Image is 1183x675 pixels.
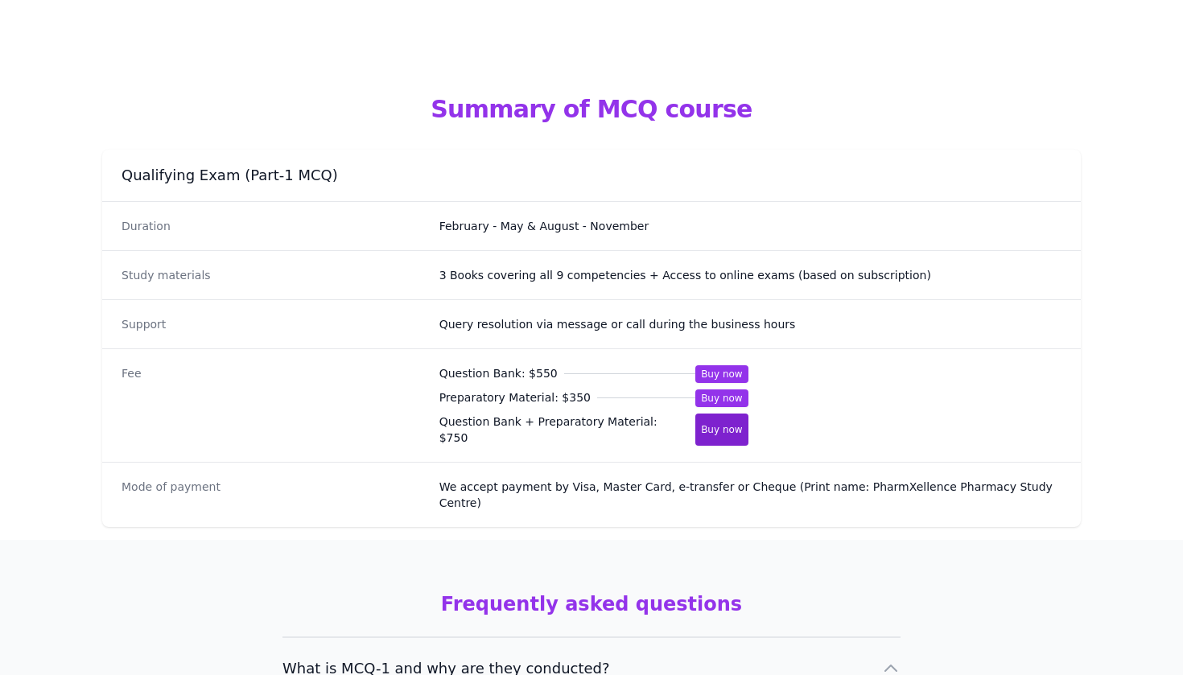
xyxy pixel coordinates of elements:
[439,365,564,381] span: Question Bank : $ 550
[439,316,1061,332] dd: Query resolution via message or call during the business hours
[439,389,597,405] span: Preparatory Material : $ 350
[122,479,427,511] dt: Mode of payment
[122,267,427,283] dt: Study materials
[122,316,427,332] dt: Support
[122,166,1061,185] h3: Qualifying Exam (Part-1 MCQ)
[439,479,1061,511] dd: We accept payment by Visa, Master Card, e-transfer or Cheque (Print name: PharmXellence Pharmacy ...
[122,365,427,446] dt: Fee
[122,218,427,234] dt: Duration
[439,267,1061,283] dd: 3 Books covering all 9 competencies + Access to online exams (based on subscription)
[695,389,748,407] button: Buy now
[102,69,1081,150] h2: Summary of MCQ course
[695,414,748,446] button: Buy now
[439,414,695,446] span: Question Bank + Preparatory Material : $ 750
[695,365,748,383] button: Buy now
[439,218,1061,234] dd: February - May & August - November
[282,591,901,617] h2: Frequently asked questions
